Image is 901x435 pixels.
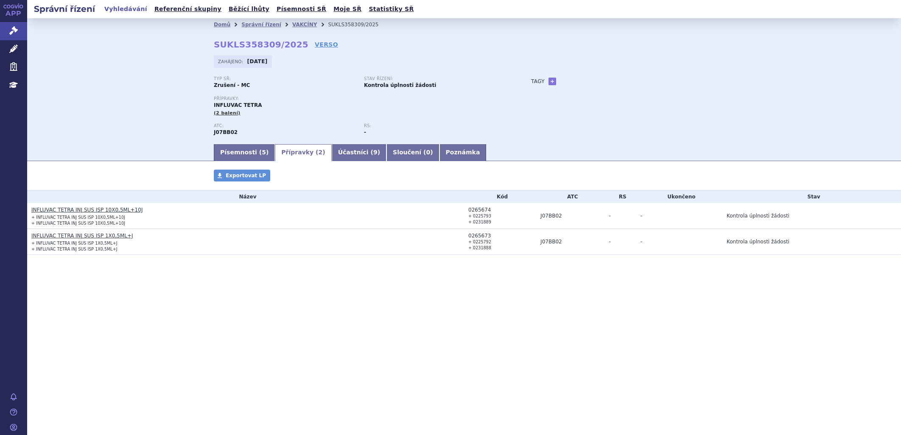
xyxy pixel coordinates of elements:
[366,3,416,15] a: Statistiky SŘ
[315,40,338,49] a: VERSO
[214,76,355,81] p: Typ SŘ:
[214,129,238,135] strong: CHŘIPKA, INAKTIVOVANÁ VAKCÍNA, ŠTĚPENÝ VIRUS NEBO POVRCHOVÝ ANTIGEN
[464,190,536,203] th: Kód
[364,129,366,135] strong: -
[439,144,487,161] a: Poznámka
[31,241,118,245] small: + INFLUVAC TETRA INJ SUS ISP 1X0,5ML+J
[102,3,150,15] a: Vyhledávání
[214,110,241,116] span: (2 balení)
[536,229,604,255] td: CHŘIPKA, INAKTIVOVANÁ VAKCÍNA, ŠTĚPENÝ VIRUS NEBO POVRCHOVÝ ANTIGEN
[218,58,245,65] span: Zahájeno:
[214,102,262,108] span: INFLUVAC TETRA
[373,149,378,156] span: 9
[319,149,323,156] span: 2
[262,149,266,156] span: 5
[468,214,491,218] small: + 0225793
[31,233,133,239] a: INFLUVAC TETRA INJ SUS ISP 1X0,5ML+J
[292,22,317,28] a: VAKCÍNY
[364,76,506,81] p: Stav řízení:
[536,203,604,229] td: CHŘIPKA, INAKTIVOVANÁ VAKCÍNA, ŠTĚPENÝ VIRUS NEBO POVRCHOVÝ ANTIGEN
[641,239,642,245] span: -
[722,190,901,203] th: Stav
[609,239,610,245] span: -
[468,240,491,244] small: + 0225792
[226,3,272,15] a: Běžící lhůty
[331,3,364,15] a: Moje SŘ
[722,229,901,255] td: Kontrola úplnosti žádosti
[364,123,506,128] p: RS:
[214,170,270,181] a: Exportovat LP
[531,76,545,86] h3: Tagy
[364,82,436,88] strong: Kontrola úplnosti žádosti
[332,144,386,161] a: Účastníci (9)
[31,247,118,251] small: + INFLUVAC TETRA INJ SUS ISP 1X0,5ML+J
[226,173,266,178] span: Exportovat LP
[274,3,329,15] a: Písemnosti SŘ
[536,190,604,203] th: ATC
[468,220,491,224] small: + 0231889
[214,123,355,128] p: ATC:
[31,207,143,213] a: INFLUVAC TETRA INJ SUS ISP 10X0,5ML+10J
[636,190,722,203] th: Ukončeno
[328,18,390,31] li: SUKLS358309/2025
[214,82,250,88] strong: Zrušení - MC
[247,59,268,64] strong: [DATE]
[275,144,331,161] a: Přípravky (2)
[27,3,102,15] h2: Správní řízení
[468,245,491,250] small: + 0231888
[31,221,125,226] small: + INFLUVAC TETRA INJ SUS ISP 10X0,5ML+10J
[426,149,430,156] span: 0
[27,190,464,203] th: Název
[548,78,556,85] a: +
[152,3,224,15] a: Referenční skupiny
[609,213,610,219] span: -
[214,144,275,161] a: Písemnosti (5)
[214,96,514,101] p: Přípravky:
[722,203,901,229] td: Kontrola úplnosti žádosti
[468,233,536,239] div: 0265673
[31,215,125,220] small: + INFLUVAC TETRA INJ SUS ISP 10X0,5ML+10J
[386,144,439,161] a: Sloučení (0)
[214,22,230,28] a: Domů
[214,39,308,50] strong: SUKLS358309/2025
[641,213,642,219] span: -
[468,207,536,213] div: 0265674
[241,22,281,28] a: Správní řízení
[604,190,636,203] th: RS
